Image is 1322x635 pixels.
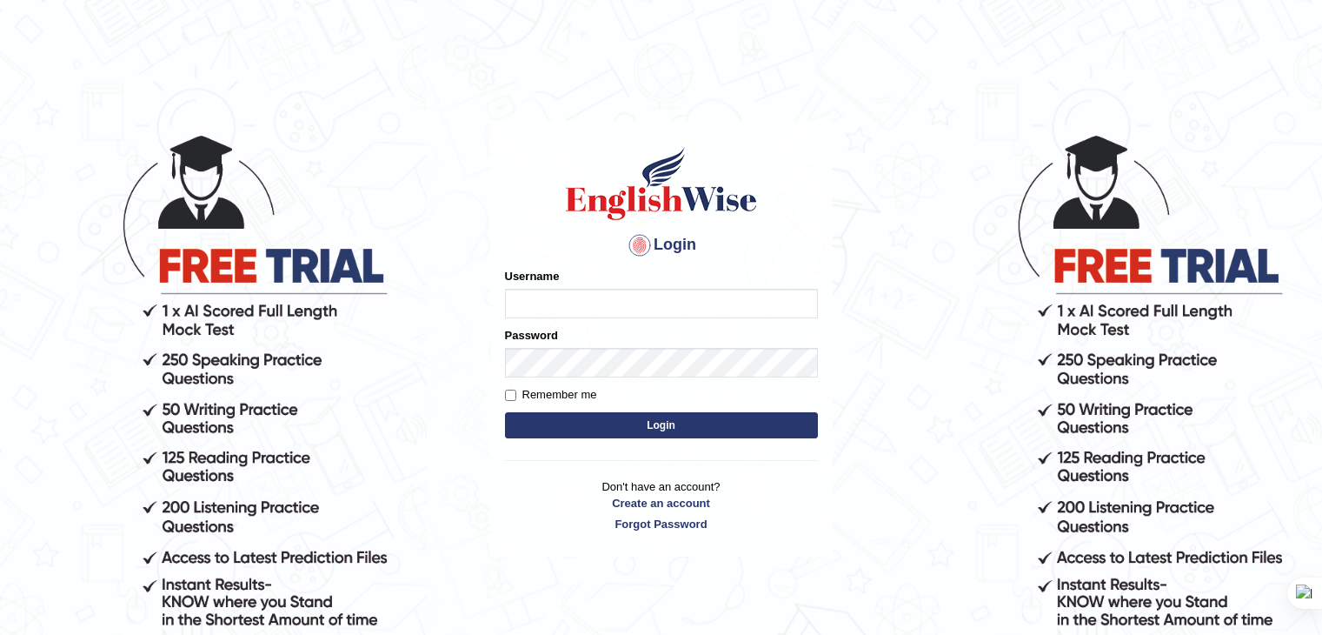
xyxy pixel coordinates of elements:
button: Login [505,412,818,438]
input: Remember me [505,390,516,401]
label: Username [505,268,560,284]
img: Logo of English Wise sign in for intelligent practice with AI [562,144,761,223]
h4: Login [505,231,818,259]
label: Remember me [505,386,597,404]
label: Password [505,327,558,344]
p: Don't have an account? [505,478,818,532]
a: Forgot Password [505,516,818,532]
a: Create an account [505,495,818,511]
